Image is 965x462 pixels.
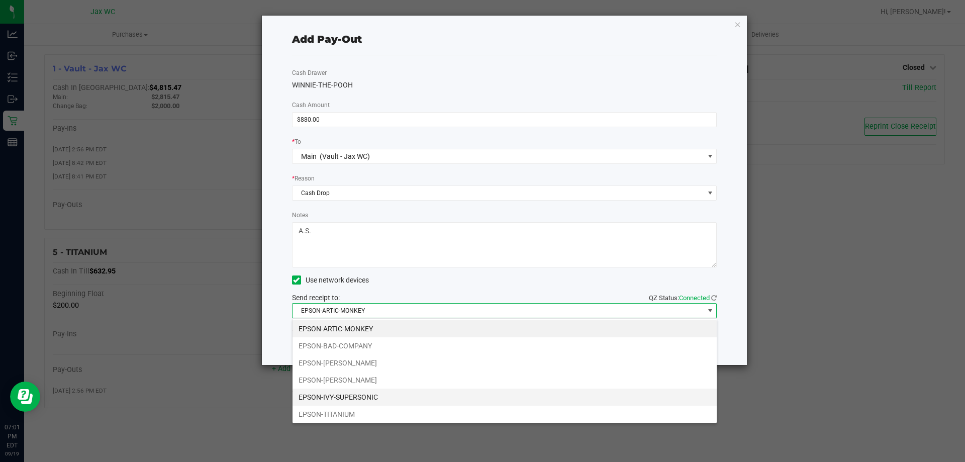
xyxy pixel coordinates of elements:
span: Main [301,152,317,160]
li: EPSON-ARTIC-MONKEY [293,320,717,337]
label: Reason [292,174,315,183]
li: EPSON-IVY-SUPERSONIC [293,389,717,406]
span: QZ Status: [649,294,717,302]
label: Cash Drawer [292,68,327,77]
div: Add Pay-Out [292,32,362,47]
label: To [292,137,301,146]
div: WINNIE-THE-POOH [292,80,717,90]
span: EPSON-ARTIC-MONKEY [293,304,704,318]
span: Cash Drop [293,186,704,200]
span: Cash Amount [292,102,330,109]
li: EPSON-TITANIUM [293,406,717,423]
label: Use network devices [292,275,369,286]
li: EPSON-BAD-COMPANY [293,337,717,354]
span: Connected [679,294,710,302]
span: Send receipt to: [292,294,340,302]
span: (Vault - Jax WC) [320,152,370,160]
li: EPSON-[PERSON_NAME] [293,372,717,389]
iframe: Resource center [10,382,40,412]
li: EPSON-[PERSON_NAME] [293,354,717,372]
label: Notes [292,211,308,220]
